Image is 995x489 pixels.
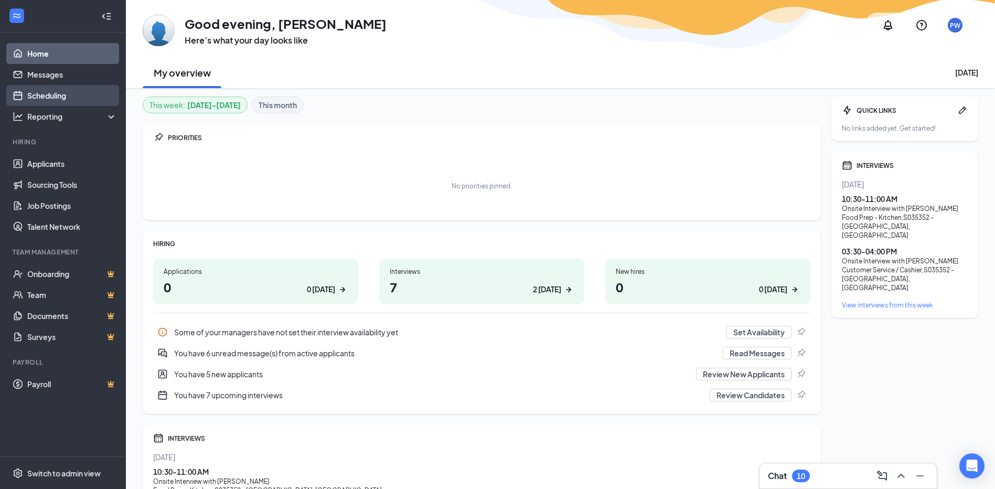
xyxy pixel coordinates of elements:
svg: Calendar [842,160,852,171]
div: QUICK LINKS [857,106,953,115]
div: [DATE] [842,179,968,189]
h1: 7 [390,278,574,296]
div: [DATE] [955,67,978,78]
button: Review New Applicants [696,368,791,380]
div: Some of your managers have not set their interview availability yet [153,322,810,343]
b: This month [259,99,297,111]
div: Some of your managers have not set their interview availability yet [174,327,720,337]
svg: Pin [796,390,806,400]
a: DocumentsCrown [27,305,117,326]
div: Hiring [13,137,115,146]
svg: Pin [796,348,806,358]
div: Open Intercom Messenger [959,453,985,479]
div: You have 5 new applicants [174,369,690,379]
h1: 0 [616,278,800,296]
svg: Info [157,327,168,337]
div: This week : [149,99,241,111]
svg: Pen [957,105,968,115]
div: You have 5 new applicants [153,364,810,385]
svg: QuestionInfo [915,19,928,31]
div: PRIORITIES [168,133,810,142]
h3: Chat [768,470,787,482]
div: 0 [DATE] [307,284,335,295]
a: Applications00 [DATE]ArrowRight [153,259,358,304]
button: Set Availability [726,326,791,338]
a: Applicants [27,153,117,174]
svg: Notifications [882,19,894,31]
div: Onsite Interview with [PERSON_NAME] [842,204,968,213]
a: SurveysCrown [27,326,117,347]
div: You have 7 upcoming interviews [153,385,810,406]
svg: Pin [153,132,164,143]
a: Scheduling [27,85,117,106]
h2: My overview [154,66,211,79]
div: 10 [797,472,805,481]
a: New hires00 [DATE]ArrowRight [605,259,810,304]
svg: Bolt [842,105,852,115]
a: OnboardingCrown [27,263,117,284]
svg: ComposeMessage [876,470,889,482]
a: Talent Network [27,216,117,237]
svg: ArrowRight [789,284,800,295]
div: Customer Service / Cashier , S035352 - [GEOGRAPHIC_DATA], [GEOGRAPHIC_DATA] [842,265,968,292]
a: DoubleChatActiveYou have 6 unread message(s) from active applicantsRead MessagesPin [153,343,810,364]
div: PW [950,21,960,30]
h1: Good evening, [PERSON_NAME] [185,15,387,33]
div: No priorities pinned. [452,182,512,190]
div: You have 6 unread message(s) from active applicants [174,348,716,358]
svg: WorkstreamLogo [12,10,22,21]
button: ChevronUp [893,467,910,484]
svg: Analysis [13,111,23,122]
div: Team Management [13,248,115,257]
div: INTERVIEWS [168,434,810,443]
svg: ArrowRight [563,284,574,295]
div: Switch to admin view [27,468,101,479]
div: [DATE] [153,452,810,462]
a: View interviews from this week [842,301,968,310]
svg: ChevronUp [895,470,907,482]
div: Interviews [390,267,574,276]
div: 0 [DATE] [759,284,787,295]
a: CalendarNewYou have 7 upcoming interviewsReview CandidatesPin [153,385,810,406]
img: Paula Werderitsch [143,15,174,46]
svg: DoubleChatActive [157,348,168,358]
svg: Pin [796,327,806,337]
div: 10:30 - 11:00 AM [153,466,810,477]
div: 2 [DATE] [533,284,561,295]
div: Onsite Interview with [PERSON_NAME] [842,257,968,265]
a: Sourcing Tools [27,174,117,195]
h1: 0 [164,278,348,296]
a: Job Postings [27,195,117,216]
button: Read Messages [723,347,791,359]
div: Payroll [13,358,115,367]
div: HIRING [153,239,810,248]
svg: Minimize [914,470,926,482]
div: Food Prep - Kitchen , S035352 - [GEOGRAPHIC_DATA], [GEOGRAPHIC_DATA] [842,213,968,240]
svg: ArrowRight [337,284,348,295]
button: ComposeMessage [874,467,891,484]
div: Reporting [27,111,117,122]
svg: CalendarNew [157,390,168,400]
div: You have 6 unread message(s) from active applicants [153,343,810,364]
button: Minimize [912,467,928,484]
a: PayrollCrown [27,374,117,395]
svg: Collapse [101,11,112,22]
a: Home [27,43,117,64]
a: TeamCrown [27,284,117,305]
svg: UserEntity [157,369,168,379]
a: Messages [27,64,117,85]
button: Review Candidates [710,389,791,401]
b: [DATE] - [DATE] [187,99,241,111]
div: You have 7 upcoming interviews [174,390,703,400]
h3: Here’s what your day looks like [185,35,387,46]
div: 10:30 - 11:00 AM [842,194,968,204]
a: InfoSome of your managers have not set their interview availability yetSet AvailabilityPin [153,322,810,343]
svg: Settings [13,468,23,479]
div: New hires [616,267,800,276]
div: INTERVIEWS [857,161,968,170]
div: No links added yet. Get started! [842,124,968,133]
div: Onsite Interview with [PERSON_NAME] [153,477,810,486]
svg: Calendar [153,433,164,443]
div: 03:30 - 04:00 PM [842,246,968,257]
